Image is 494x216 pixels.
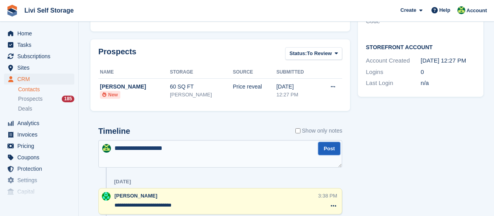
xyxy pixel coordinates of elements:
a: Contacts [18,86,74,93]
span: Sites [17,62,65,73]
a: menu [4,140,74,151]
span: Prospects [18,95,42,103]
div: Logins [366,68,420,77]
a: menu [4,129,74,140]
a: menu [4,51,74,62]
a: menu [4,175,74,186]
th: Storage [170,66,233,79]
span: To Review [307,50,332,57]
span: Deals [18,105,32,113]
th: Name [98,66,170,79]
span: Analytics [17,118,65,129]
a: menu [4,28,74,39]
div: Price reveal [233,83,276,91]
img: Alex Handyside [457,6,465,14]
a: Livi Self Storage [21,4,77,17]
a: Prospects 185 [18,95,74,103]
a: menu [4,163,74,174]
button: Status: To Review [285,47,342,60]
div: [DATE] [276,83,318,91]
a: Deals [18,105,74,113]
span: Invoices [17,129,65,140]
input: Show only notes [295,127,300,135]
span: [PERSON_NAME] [114,193,157,199]
span: Help [439,6,450,14]
img: stora-icon-8386f47178a22dfd0bd8f6a31ec36ba5ce8667c1dd55bd0f319d3a0aa187defe.svg [6,5,18,17]
div: [DATE] [114,179,131,185]
span: CRM [17,74,65,85]
span: Capital [17,186,65,197]
img: Alex Handyside [102,144,111,153]
button: Post [318,142,340,155]
th: Submitted [276,66,318,79]
a: menu [4,186,74,197]
div: 60 SQ FT [170,83,233,91]
div: 185 [62,96,74,102]
span: Create [400,6,416,14]
a: menu [4,62,74,73]
label: Show only notes [295,127,343,135]
a: menu [4,118,74,129]
div: Last Login [366,79,420,88]
th: Source [233,66,276,79]
img: Joe Robertson [102,192,111,201]
span: Coupons [17,152,65,163]
li: New [100,91,120,99]
span: Account [466,7,487,15]
h2: Prospects [98,47,136,62]
h2: Timeline [98,127,130,136]
div: 3:38 PM [318,192,337,199]
a: menu [4,74,74,85]
span: Tasks [17,39,65,50]
a: menu [4,152,74,163]
div: [PERSON_NAME] [100,83,170,91]
div: 0 [421,68,476,77]
span: Protection [17,163,65,174]
div: [DATE] 12:27 PM [421,56,476,65]
div: 12:27 PM [276,91,318,99]
span: Status: [289,50,307,57]
div: [PERSON_NAME] [170,91,233,99]
span: Pricing [17,140,65,151]
div: Account Created [366,56,420,65]
a: menu [4,39,74,50]
span: Subscriptions [17,51,65,62]
h2: Storefront Account [366,43,476,51]
span: Home [17,28,65,39]
span: Settings [17,175,65,186]
div: n/a [421,79,476,88]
